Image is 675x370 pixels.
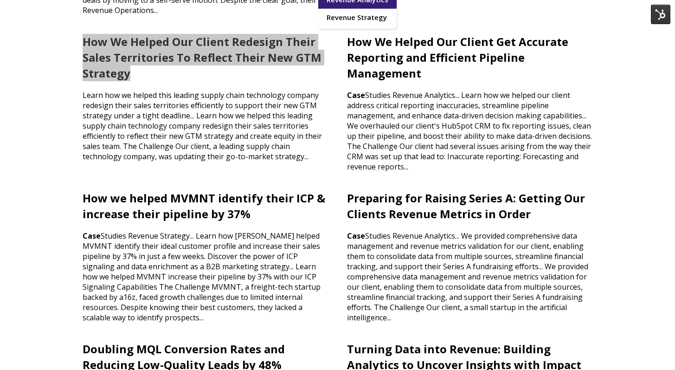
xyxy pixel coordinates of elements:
a: Preparing for Raising Series A: Getting Our Clients Revenue Metrics in Order [347,190,585,221]
a: How We Helped Our Client Redesign Their Sales Territories To Reflect Their New GTM Strategy [83,34,321,80]
span: Case [83,231,101,241]
span: Case [347,90,365,100]
a: How We Helped Our Client Get Accurate Reporting and Efficient Pipeline Management [347,34,568,80]
p: Studies Revenue Strategy... Learn how [PERSON_NAME] helped MVMNT identify their ideal customer pr... [83,221,328,323]
img: HubSpot Tools Menu Toggle [651,5,670,24]
p: Studies Revenue Analytics... We provided comprehensive data management and revenue metrics valida... [347,221,593,323]
p: Studies Revenue Analytics... Learn how we helped our client address critical reporting inaccuraci... [347,81,593,172]
a: Revenue Strategy [318,9,397,26]
span: Case [347,231,365,241]
p: Learn how we helped this leading supply chain technology company redesign their sales territories... [83,81,328,162]
a: How we helped MVMNT identify their ICP & increase their pipeline by 37% [83,190,325,221]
